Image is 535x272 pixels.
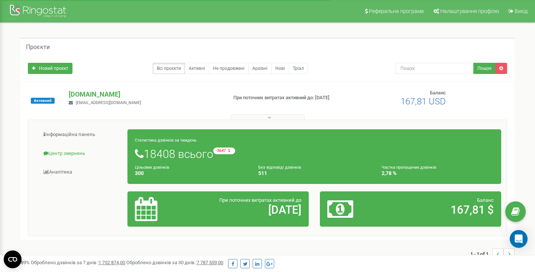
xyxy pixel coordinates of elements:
a: Центр звернень [34,145,128,163]
button: Open CMP widget [4,250,22,268]
div: Open Intercom Messenger [510,230,528,248]
small: Статистика дзвінків за тиждень [135,138,197,143]
span: [EMAIL_ADDRESS][DOMAIN_NAME] [76,100,141,105]
small: Без відповіді дзвінків [258,165,301,170]
span: Баланс [430,90,446,95]
span: 167,81 USD [401,96,446,107]
nav: ... [470,241,515,267]
u: 7 787 559,00 [197,260,223,265]
span: Реферальна програма [369,8,424,14]
span: Налаштування профілю [440,8,499,14]
a: Нові [271,63,289,74]
h2: 167,81 $ [386,204,494,216]
span: При поточних витратах активний до [219,197,301,203]
h1: 18408 всього [135,148,494,160]
h4: 300 [135,171,247,176]
u: 1 752 874,00 [98,260,125,265]
h2: [DATE] [194,204,301,216]
h5: Проєкти [26,44,50,51]
span: Активний [31,98,55,104]
a: Активні [185,63,209,74]
p: [DOMAIN_NAME] [69,90,221,99]
h4: 2,78 % [382,171,494,176]
small: Частка пропущених дзвінків [382,165,436,170]
small: -3647 [213,148,235,154]
h4: 511 [258,171,370,176]
a: Всі проєкти [153,63,185,74]
span: Оброблено дзвінків за 30 днів : [126,260,223,265]
a: Інформаційна панель [34,126,128,144]
button: Пошук [473,63,496,74]
a: Аналiтика [34,163,128,181]
span: Вихід [515,8,528,14]
input: Пошук [396,63,474,74]
small: Цільових дзвінків [135,165,169,170]
span: 1 - 1 of 1 [470,248,492,259]
a: Тріал [289,63,308,74]
a: Не продовжені [209,63,249,74]
span: Баланс [477,197,494,203]
a: Новий проєкт [28,63,72,74]
p: При поточних витратах активний до: [DATE] [233,94,345,101]
a: Архівні [248,63,272,74]
span: Оброблено дзвінків за 7 днів : [31,260,125,265]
